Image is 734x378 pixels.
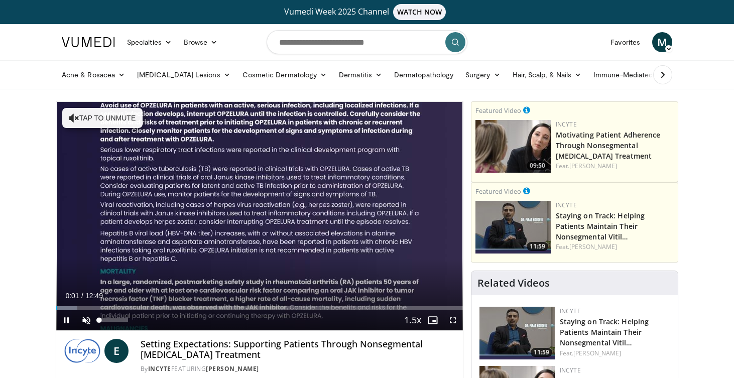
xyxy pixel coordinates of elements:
div: Progress Bar [56,306,463,310]
video-js: Video Player [56,102,463,331]
a: Incyte [148,364,171,373]
a: Hair, Scalp, & Nails [507,65,587,85]
button: Pause [56,310,76,330]
a: [PERSON_NAME] [569,242,617,251]
span: 11:59 [527,242,548,251]
div: Volume Level [99,318,128,322]
input: Search topics, interventions [267,30,467,54]
a: Dermatopathology [388,65,459,85]
a: Motivating Patient Adherence Through Nonsegmental [MEDICAL_DATA] Treatment [556,130,661,161]
a: Incyte [556,201,577,209]
span: 09:50 [527,161,548,170]
span: 11:59 [531,348,552,357]
button: Unmute [76,310,96,330]
span: 0:01 [65,292,79,300]
img: Incyte [64,339,100,363]
h4: Related Videos [477,277,550,289]
img: fe0751a3-754b-4fa7-bfe3-852521745b57.png.150x105_q85_crop-smart_upscale.jpg [479,307,555,359]
button: Tap to unmute [62,108,143,128]
a: Incyte [560,307,581,315]
div: By FEATURING [141,364,455,373]
div: Feat. [556,162,674,171]
a: [PERSON_NAME] [569,162,617,170]
button: Playback Rate [403,310,423,330]
a: 11:59 [479,307,555,359]
a: [PERSON_NAME] [206,364,259,373]
a: [MEDICAL_DATA] Lesions [131,65,236,85]
a: Vumedi Week 2025 ChannelWATCH NOW [63,4,671,20]
a: [PERSON_NAME] [573,349,621,357]
a: Acne & Rosacea [56,65,131,85]
a: Browse [178,32,224,52]
a: Specialties [121,32,178,52]
a: Surgery [459,65,507,85]
a: Immune-Mediated [587,65,669,85]
a: E [104,339,129,363]
a: Cosmetic Dermatology [236,65,333,85]
a: Favorites [604,32,646,52]
small: Featured Video [475,106,521,115]
a: 11:59 [475,201,551,254]
h4: Setting Expectations: Supporting Patients Through Nonsegmental [MEDICAL_DATA] Treatment [141,339,455,360]
a: Incyte [556,120,577,129]
small: Featured Video [475,187,521,196]
div: Feat. [560,349,670,358]
img: 39505ded-af48-40a4-bb84-dee7792dcfd5.png.150x105_q85_crop-smart_upscale.jpg [475,120,551,173]
a: Staying on Track: Helping Patients Maintain Their Nonsegmental Vitil… [560,317,649,347]
span: / [81,292,83,300]
img: VuMedi Logo [62,37,115,47]
a: Dermatitis [333,65,388,85]
a: M [652,32,672,52]
img: fe0751a3-754b-4fa7-bfe3-852521745b57.png.150x105_q85_crop-smart_upscale.jpg [475,201,551,254]
button: Fullscreen [443,310,463,330]
a: 09:50 [475,120,551,173]
div: Feat. [556,242,674,251]
a: Staying on Track: Helping Patients Maintain Their Nonsegmental Vitil… [556,211,645,241]
span: WATCH NOW [393,4,446,20]
span: 12:49 [85,292,103,300]
a: Incyte [560,366,581,374]
button: Enable picture-in-picture mode [423,310,443,330]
